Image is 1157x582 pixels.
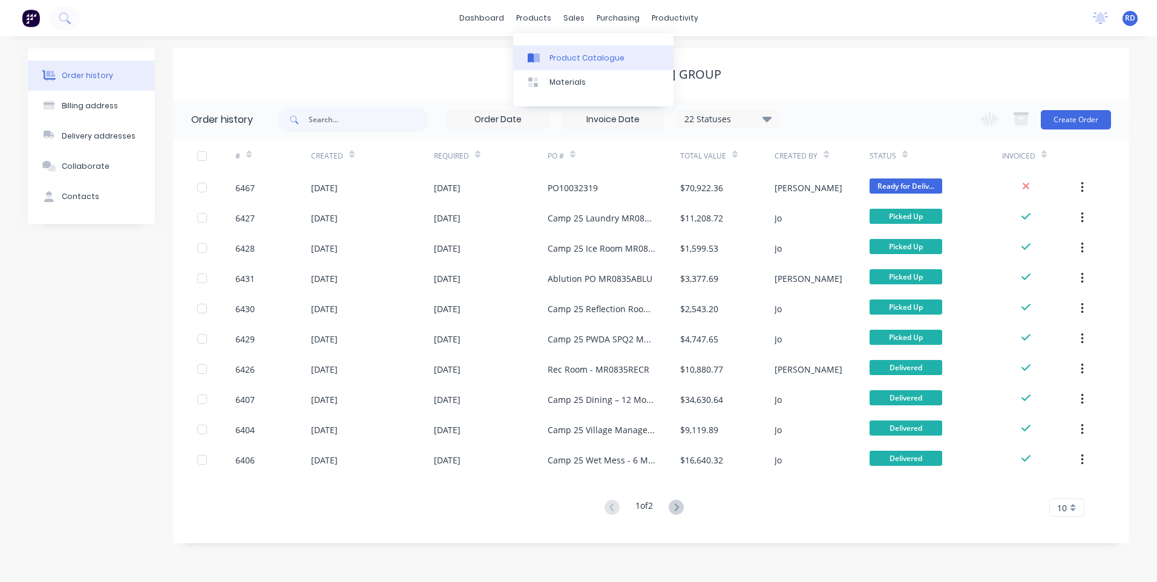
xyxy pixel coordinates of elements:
[870,239,942,254] span: Picked Up
[62,191,99,202] div: Contacts
[1125,13,1135,24] span: RD
[434,333,461,345] div: [DATE]
[677,113,779,126] div: 22 Statuses
[775,272,842,285] div: [PERSON_NAME]
[311,139,434,172] div: Created
[311,423,338,436] div: [DATE]
[513,45,674,70] a: Product Catalogue
[775,454,782,466] div: Jo
[870,420,942,436] span: Delivered
[311,151,343,162] div: Created
[870,178,942,194] span: Ready for Deliv...
[548,139,680,172] div: PO #
[311,363,338,376] div: [DATE]
[311,302,338,315] div: [DATE]
[680,151,726,162] div: Total Value
[235,151,240,162] div: #
[434,302,461,315] div: [DATE]
[775,393,782,406] div: Jo
[311,272,338,285] div: [DATE]
[591,9,646,27] div: purchasing
[870,269,942,284] span: Picked Up
[870,299,942,315] span: Picked Up
[191,113,253,127] div: Order history
[635,499,653,517] div: 1 of 2
[28,121,155,151] button: Delivery addresses
[434,242,461,255] div: [DATE]
[235,454,255,466] div: 6406
[680,302,718,315] div: $2,543.20
[680,181,723,194] div: $70,922.36
[775,151,818,162] div: Created By
[775,423,782,436] div: Jo
[680,454,723,466] div: $16,640.32
[870,209,942,224] span: Picked Up
[22,9,40,27] img: Factory
[680,333,718,345] div: $4,747.65
[557,9,591,27] div: sales
[549,77,586,88] div: Materials
[447,111,549,129] input: Order Date
[1002,151,1035,162] div: Invoiced
[548,393,656,406] div: Camp 25 Dining – 12 Modules (Total 4800m)
[510,9,557,27] div: products
[548,212,656,224] div: Camp 25 Laundry MR0835LLCH
[235,242,255,255] div: 6428
[311,181,338,194] div: [DATE]
[548,272,652,285] div: Ablution PO MR0835ABLU
[870,139,1002,172] div: Status
[311,212,338,224] div: [DATE]
[235,212,255,224] div: 6427
[549,53,624,64] div: Product Catalogue
[548,454,656,466] div: Camp 25 Wet Mess - 6 Modules (Total 2321M)
[1057,502,1067,514] span: 10
[870,151,896,162] div: Status
[434,212,461,224] div: [DATE]
[235,363,255,376] div: 6426
[680,393,723,406] div: $34,630.64
[1041,110,1111,129] button: Create Order
[434,151,469,162] div: Required
[680,363,723,376] div: $10,880.77
[775,212,782,224] div: Jo
[434,363,461,376] div: [DATE]
[775,302,782,315] div: Jo
[309,108,428,132] input: Search...
[513,70,674,94] a: Materials
[434,139,548,172] div: Required
[548,242,656,255] div: Camp 25 Ice Room MR0835ICER
[562,111,664,129] input: Invoice Date
[434,423,461,436] div: [DATE]
[62,100,118,111] div: Billing address
[62,131,136,142] div: Delivery addresses
[870,330,942,345] span: Picked Up
[870,360,942,375] span: Delivered
[28,91,155,121] button: Billing address
[28,60,155,91] button: Order history
[235,181,255,194] div: 6467
[870,451,942,466] span: Delivered
[870,390,942,405] span: Delivered
[235,333,255,345] div: 6429
[548,151,564,162] div: PO #
[434,272,461,285] div: [DATE]
[235,393,255,406] div: 6407
[235,423,255,436] div: 6404
[434,393,461,406] div: [DATE]
[680,272,718,285] div: $3,377.69
[775,139,869,172] div: Created By
[28,151,155,181] button: Collaborate
[548,423,656,436] div: Camp 25 Village Management
[775,242,782,255] div: Jo
[680,423,718,436] div: $9,119.89
[1002,139,1078,172] div: Invoiced
[453,9,510,27] a: dashboard
[548,363,649,376] div: Rec Room - MR0835RECR
[28,181,155,212] button: Contacts
[62,70,113,81] div: Order history
[548,181,598,194] div: PO10032319
[775,333,782,345] div: Jo
[311,333,338,345] div: [DATE]
[775,181,842,194] div: [PERSON_NAME]
[680,242,718,255] div: $1,599.53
